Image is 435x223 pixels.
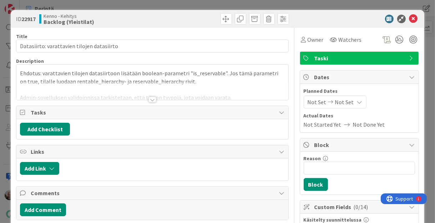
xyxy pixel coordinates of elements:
div: Käsitelty suunnittelussa [304,217,415,222]
button: Block [304,178,328,191]
span: Block [314,141,406,149]
div: 1 [37,3,39,9]
span: ID [16,15,36,23]
span: Not Started Yet [304,120,342,129]
span: Tasks [31,108,275,117]
span: Description [16,58,44,64]
span: Kenno - Kehitys [44,13,94,19]
span: Comments [31,189,275,197]
label: Title [16,33,27,40]
b: 22917 [21,15,36,22]
button: Add Comment [20,203,66,216]
input: type card name here... [16,40,288,52]
span: Links [31,147,275,156]
span: Not Done Yet [353,120,385,129]
span: Watchers [339,35,362,44]
span: Taski [314,54,406,62]
span: Support [15,1,32,10]
span: Dates [314,73,406,81]
span: Not Set [335,98,354,106]
b: Backlog (Yleistilat) [44,19,94,25]
label: Reason [304,155,321,162]
span: Planned Dates [304,87,415,95]
button: Add Link [20,162,59,175]
span: Owner [308,35,324,44]
span: ( 0/14 ) [354,203,368,211]
span: Actual Dates [304,112,415,120]
span: Custom Fields [314,203,406,211]
button: Add Checklist [20,123,70,136]
p: Ehdotus: varattavien tilojen datasiirtoon lisätään boolean-parametri "is_reservable". Jos tämä pa... [20,69,284,85]
span: Not Set [308,98,327,106]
